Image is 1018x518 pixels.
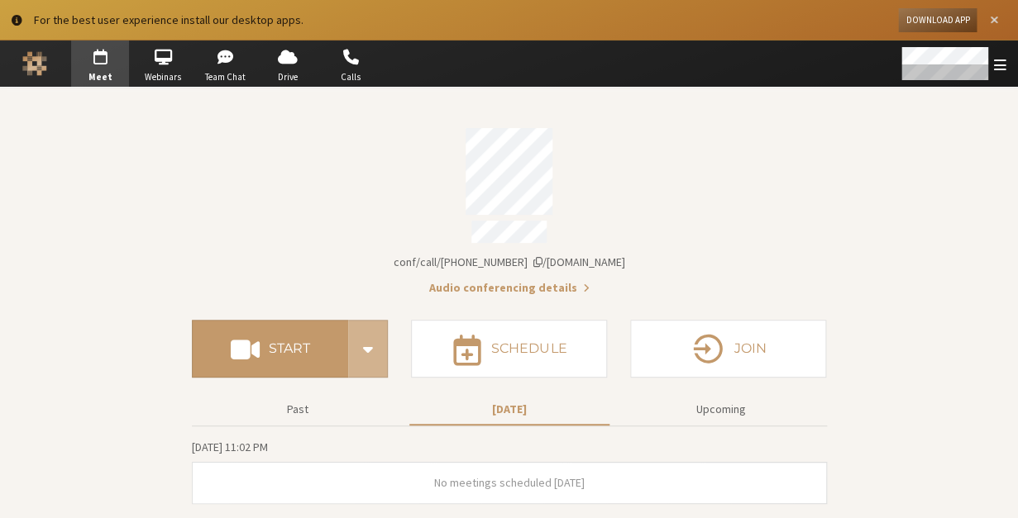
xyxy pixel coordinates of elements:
[259,70,317,84] span: Drive
[491,342,566,355] h4: Schedule
[192,440,268,454] span: [DATE] 11:02 PM
[409,395,609,424] button: [DATE]
[197,70,255,84] span: Team Chat
[394,254,625,269] span: Copy my meeting room link
[268,342,309,355] h4: Start
[394,254,625,271] button: Copy my meeting room linkCopy my meeting room link
[198,395,398,424] button: Past
[192,116,827,297] section: Account details
[322,70,380,84] span: Calls
[411,320,607,378] button: Schedule
[734,342,767,355] h4: Join
[71,70,129,84] span: Meet
[192,438,827,504] section: Today's Meetings
[6,40,64,87] button: Logo
[887,40,1018,87] div: Open menu
[630,320,826,378] button: Join
[429,279,590,297] button: Audio conferencing details
[977,475,1006,506] iframe: Chat
[348,320,388,378] div: Start conference options
[22,51,47,76] img: Iotum
[898,8,977,32] button: Download App
[34,12,887,29] div: For the best user experience install our desktop apps.
[134,70,192,84] span: Webinars
[192,320,348,378] button: Start
[434,475,585,490] span: No meetings scheduled [DATE]
[621,395,821,424] button: Upcoming
[982,8,1006,32] button: Close alert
